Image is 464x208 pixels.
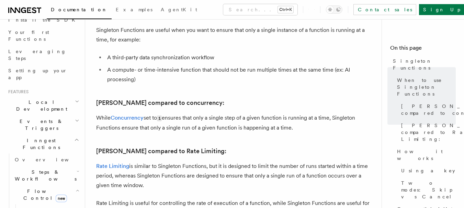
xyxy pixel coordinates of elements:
[401,167,455,174] span: Using a key
[5,115,81,134] button: Events & Triggers
[8,68,67,80] span: Setting up your app
[398,119,456,145] a: [PERSON_NAME] compared to Rate Limiting:
[105,53,371,62] li: A third-party data synchronization workflow
[326,5,342,14] button: Toggle dark mode
[5,45,81,64] a: Leveraging Steps
[401,180,456,200] span: Two modes: Skip vs Cancel
[12,154,81,166] a: Overview
[394,145,456,164] a: How it works
[398,164,456,177] a: Using a key
[5,96,81,115] button: Local Development
[5,89,29,95] span: Features
[96,161,371,190] p: is similar to Singleton Functions, but it is designed to limit the number of runs started within ...
[96,98,224,108] a: [PERSON_NAME] compared to concurrency:
[96,163,129,169] a: Rate Limiting
[116,7,152,12] span: Examples
[393,58,456,71] span: Singleton Functions
[47,2,112,19] a: Documentation
[96,113,371,133] p: While set to ensures that only a single step of a given function is running at a time, Singleton ...
[12,188,76,201] span: Flow Control
[278,6,293,13] kbd: Ctrl+K
[394,74,456,100] a: When to use Singleton Functions
[8,29,49,42] span: Your first Functions
[12,166,81,185] button: Steps & Workflows
[353,4,416,15] a: Contact sales
[397,148,456,162] span: How it works
[56,195,67,202] span: new
[157,2,201,19] a: AgentKit
[105,65,371,84] li: A compute- or time-intensive function that should not be run multiple times at the same time (ex:...
[390,44,456,55] h4: On this page
[5,14,81,26] a: Install the SDK
[398,177,456,203] a: Two modes: Skip vs Cancel
[51,7,107,12] span: Documentation
[161,7,197,12] span: AgentKit
[398,100,456,119] a: [PERSON_NAME] compared to concurrency:
[12,169,77,182] span: Steps & Workflows
[5,64,81,84] a: Setting up your app
[111,114,144,121] a: Concurrency
[5,26,81,45] a: Your first Functions
[8,49,66,61] span: Leveraging Steps
[12,185,81,204] button: Flow Controlnew
[157,115,162,121] code: 1
[397,77,456,97] span: When to use Singleton Functions
[96,146,226,156] a: [PERSON_NAME] compared to Rate Limiting:
[112,2,157,19] a: Examples
[390,55,456,74] a: Singleton Functions
[96,25,371,45] p: Singleton Functions are useful when you want to ensure that only a single instance of a function ...
[15,157,86,162] span: Overview
[5,134,81,154] button: Inngest Functions
[5,99,75,112] span: Local Development
[5,118,75,132] span: Events & Triggers
[223,4,297,15] button: Search...Ctrl+K
[5,137,74,151] span: Inngest Functions
[8,17,79,23] span: Install the SDK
